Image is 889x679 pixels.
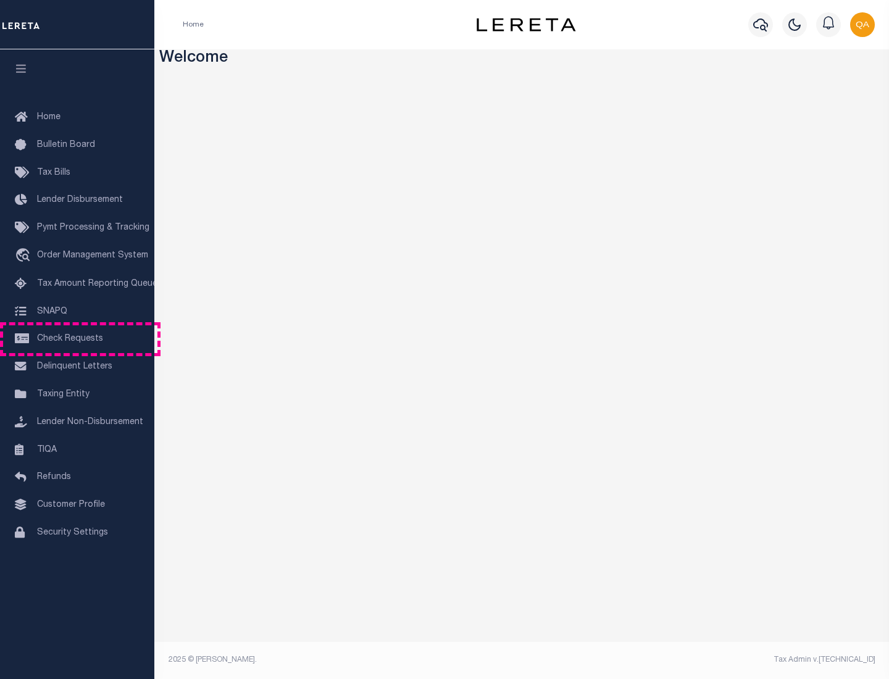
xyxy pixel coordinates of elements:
[37,169,70,177] span: Tax Bills
[37,251,148,260] span: Order Management System
[37,335,103,343] span: Check Requests
[37,307,67,315] span: SNAPQ
[159,49,885,69] h3: Welcome
[37,141,95,149] span: Bulletin Board
[37,390,90,399] span: Taxing Entity
[37,223,149,232] span: Pymt Processing & Tracking
[37,113,61,122] span: Home
[37,362,112,371] span: Delinquent Letters
[37,418,143,427] span: Lender Non-Disbursement
[37,445,57,454] span: TIQA
[37,196,123,204] span: Lender Disbursement
[37,501,105,509] span: Customer Profile
[37,280,157,288] span: Tax Amount Reporting Queue
[477,18,575,31] img: logo-dark.svg
[183,19,204,30] li: Home
[850,12,875,37] img: svg+xml;base64,PHN2ZyB4bWxucz0iaHR0cDovL3d3dy53My5vcmcvMjAwMC9zdmciIHBvaW50ZXItZXZlbnRzPSJub25lIi...
[531,654,875,665] div: Tax Admin v.[TECHNICAL_ID]
[15,248,35,264] i: travel_explore
[37,473,71,481] span: Refunds
[37,528,108,537] span: Security Settings
[159,654,522,665] div: 2025 © [PERSON_NAME].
